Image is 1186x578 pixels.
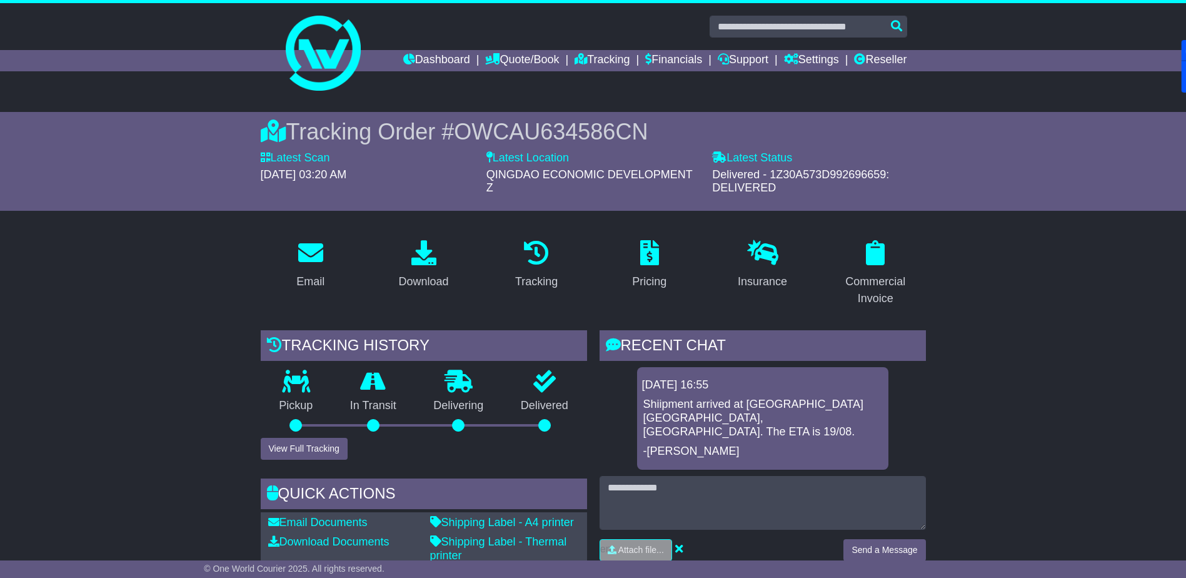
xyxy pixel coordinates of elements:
[515,273,558,290] div: Tracking
[204,564,384,574] span: © One World Courier 2025. All rights reserved.
[415,399,503,413] p: Delivering
[854,50,907,71] a: Reseller
[398,273,448,290] div: Download
[486,151,569,165] label: Latest Location
[268,516,368,529] a: Email Documents
[730,236,795,295] a: Insurance
[261,151,330,165] label: Latest Scan
[288,236,333,295] a: Email
[261,118,926,145] div: Tracking Order #
[261,168,347,181] span: [DATE] 03:20 AM
[485,50,559,71] a: Quote/Book
[403,50,470,71] a: Dashboard
[507,236,566,295] a: Tracking
[331,399,415,413] p: In Transit
[600,330,926,364] div: RECENT CHAT
[261,399,332,413] p: Pickup
[575,50,630,71] a: Tracking
[430,516,574,529] a: Shipping Label - A4 printer
[712,151,792,165] label: Latest Status
[624,236,675,295] a: Pricing
[268,535,389,548] a: Download Documents
[643,398,882,439] p: Shiipment arrived at [GEOGRAPHIC_DATA] [GEOGRAPHIC_DATA], [GEOGRAPHIC_DATA]. The ETA is 19/08.
[502,399,587,413] p: Delivered
[261,479,587,512] div: Quick Actions
[296,273,324,290] div: Email
[261,330,587,364] div: Tracking history
[712,168,889,195] span: Delivered - 1Z30A573D992696659: DELIVERED
[454,119,648,144] span: OWCAU634586CN
[738,273,787,290] div: Insurance
[632,273,666,290] div: Pricing
[430,535,567,562] a: Shipping Label - Thermal printer
[642,378,883,392] div: [DATE] 16:55
[843,539,925,561] button: Send a Message
[784,50,839,71] a: Settings
[833,273,918,307] div: Commercial Invoice
[645,50,702,71] a: Financials
[390,236,456,295] a: Download
[261,438,348,460] button: View Full Tracking
[825,236,926,312] a: Commercial Invoice
[718,50,768,71] a: Support
[486,168,693,195] span: QINGDAO ECONOMIC DEVELOPMENT Z
[643,445,882,459] p: -[PERSON_NAME]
